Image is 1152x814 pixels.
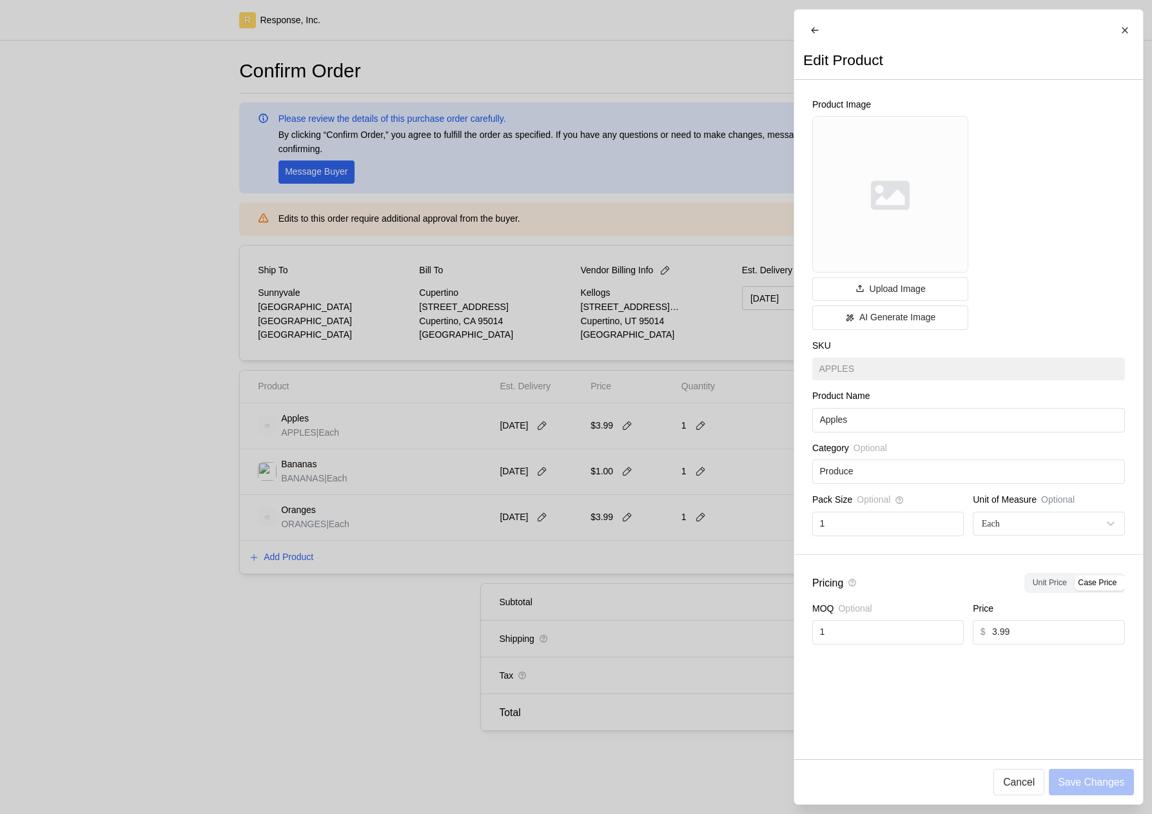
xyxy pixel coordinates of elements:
p: Pricing [812,575,843,591]
span: Optional [838,602,872,616]
input: Enter Price [992,621,1117,644]
p: Cancel [1003,774,1035,790]
p: AI Generate Image [859,311,935,325]
div: Pack Size [812,493,964,512]
span: Optional [857,493,890,507]
input: Enter MOQ [819,621,956,644]
h2: Edit Product [803,50,883,70]
input: Enter Pack Size [819,512,956,536]
p: Optional [1041,493,1075,507]
div: Category [812,441,1125,460]
span: Optional [853,441,886,456]
span: Case Price [1078,578,1117,587]
button: AI Generate Image [812,305,968,330]
p: Product Image [812,98,968,112]
button: Cancel [993,769,1044,795]
button: Upload Image [812,277,968,302]
span: Unit Price [1032,578,1066,587]
input: Enter product category [819,460,1117,483]
div: SKU [812,339,1125,358]
div: Price [973,602,1124,621]
input: Enter Product Name [819,409,1117,432]
p: $ [980,625,985,639]
p: Unit of Measure [973,493,1037,507]
div: Product Name [812,389,1125,408]
div: MOQ [812,602,964,621]
p: Upload Image [869,282,925,296]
